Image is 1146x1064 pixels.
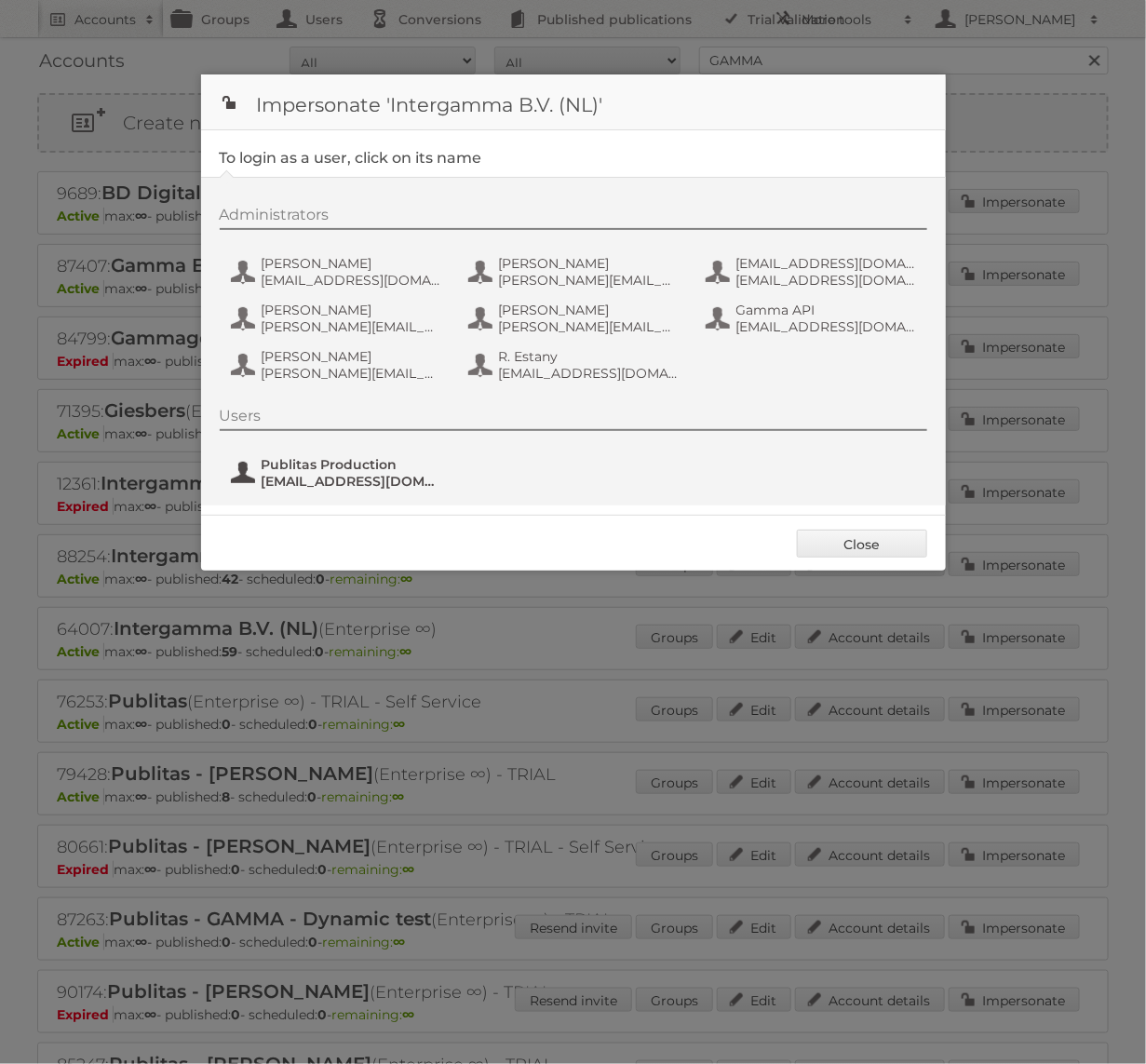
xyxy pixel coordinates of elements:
span: [EMAIL_ADDRESS][DOMAIN_NAME] [736,318,917,335]
span: Publitas Production [262,456,442,473]
span: [EMAIL_ADDRESS][DOMAIN_NAME] [736,272,917,289]
span: [PERSON_NAME][EMAIL_ADDRESS][DOMAIN_NAME] [499,318,680,335]
span: [EMAIL_ADDRESS][DOMAIN_NAME] [262,473,442,490]
span: R. Estany [499,348,680,365]
a: Close [797,530,927,558]
span: Gamma API [736,302,917,318]
legend: To login as a user, click on its name [220,149,482,167]
h1: Impersonate 'Intergamma B.V. (NL)' [201,74,946,130]
button: [PERSON_NAME] [PERSON_NAME][EMAIL_ADDRESS][DOMAIN_NAME] [466,253,685,290]
button: [EMAIL_ADDRESS][DOMAIN_NAME] [EMAIL_ADDRESS][DOMAIN_NAME] [704,253,923,290]
button: [PERSON_NAME] [EMAIL_ADDRESS][DOMAIN_NAME] [229,253,448,290]
button: [PERSON_NAME] [PERSON_NAME][EMAIL_ADDRESS][DOMAIN_NAME] [229,300,448,337]
span: [EMAIL_ADDRESS][DOMAIN_NAME] [262,272,442,289]
button: [PERSON_NAME] [PERSON_NAME][EMAIL_ADDRESS][DOMAIN_NAME] [466,300,685,337]
span: [EMAIL_ADDRESS][DOMAIN_NAME] [499,365,680,382]
button: [PERSON_NAME] [PERSON_NAME][EMAIL_ADDRESS][DOMAIN_NAME] [229,346,448,384]
div: Administrators [220,206,927,230]
span: [PERSON_NAME] [499,255,680,272]
span: [PERSON_NAME] [262,302,442,318]
button: R. Estany [EMAIL_ADDRESS][DOMAIN_NAME] [466,346,685,384]
span: [PERSON_NAME] [499,302,680,318]
span: [PERSON_NAME][EMAIL_ADDRESS][DOMAIN_NAME] [262,365,442,382]
span: [EMAIL_ADDRESS][DOMAIN_NAME] [736,255,917,272]
button: Gamma API [EMAIL_ADDRESS][DOMAIN_NAME] [704,300,923,337]
span: [PERSON_NAME] [262,255,442,272]
span: [PERSON_NAME] [262,348,442,365]
span: [PERSON_NAME][EMAIL_ADDRESS][DOMAIN_NAME] [262,318,442,335]
button: Publitas Production [EMAIL_ADDRESS][DOMAIN_NAME] [229,454,448,492]
div: Users [220,407,927,431]
span: [PERSON_NAME][EMAIL_ADDRESS][DOMAIN_NAME] [499,272,680,289]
